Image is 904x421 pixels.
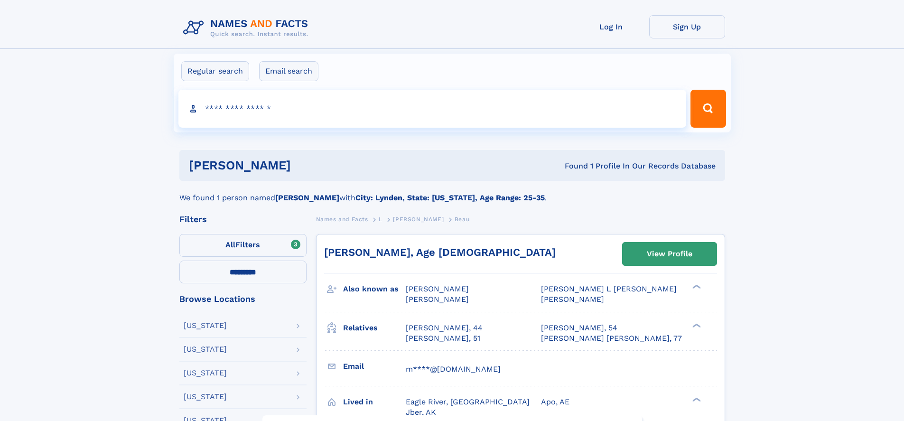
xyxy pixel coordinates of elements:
b: [PERSON_NAME] [275,193,339,202]
a: Sign Up [649,15,725,38]
span: [PERSON_NAME] [406,295,469,304]
span: Beau [455,216,469,223]
a: [PERSON_NAME] [393,213,444,225]
a: [PERSON_NAME], 44 [406,323,483,333]
label: Filters [179,234,307,257]
h3: Lived in [343,394,406,410]
a: L [379,213,382,225]
span: All [225,240,235,249]
h3: Also known as [343,281,406,297]
span: Apo, AE [541,397,569,406]
a: [PERSON_NAME], Age [DEMOGRAPHIC_DATA] [324,246,556,258]
div: [US_STATE] [184,322,227,329]
a: [PERSON_NAME] [PERSON_NAME], 77 [541,333,682,344]
input: search input [178,90,687,128]
a: Log In [573,15,649,38]
div: Filters [179,215,307,224]
h3: Email [343,358,406,374]
span: Eagle River, [GEOGRAPHIC_DATA] [406,397,530,406]
span: Jber, AK [406,408,436,417]
a: [PERSON_NAME], 51 [406,333,480,344]
a: [PERSON_NAME], 54 [541,323,617,333]
span: [PERSON_NAME] L [PERSON_NAME] [541,284,677,293]
div: Browse Locations [179,295,307,303]
a: View Profile [623,243,717,265]
div: View Profile [647,243,692,265]
label: Regular search [181,61,249,81]
b: City: Lynden, State: [US_STATE], Age Range: 25-35 [355,193,545,202]
span: L [379,216,382,223]
div: [US_STATE] [184,369,227,377]
span: [PERSON_NAME] [541,295,604,304]
div: We found 1 person named with . [179,181,725,204]
div: ❯ [690,396,701,402]
span: [PERSON_NAME] [393,216,444,223]
h1: [PERSON_NAME] [189,159,428,171]
a: Names and Facts [316,213,368,225]
button: Search Button [690,90,726,128]
div: ❯ [690,284,701,290]
h3: Relatives [343,320,406,336]
div: Found 1 Profile In Our Records Database [428,161,716,171]
div: [US_STATE] [184,393,227,401]
span: [PERSON_NAME] [406,284,469,293]
label: Email search [259,61,318,81]
img: Logo Names and Facts [179,15,316,41]
div: [US_STATE] [184,346,227,353]
div: ❯ [690,322,701,328]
